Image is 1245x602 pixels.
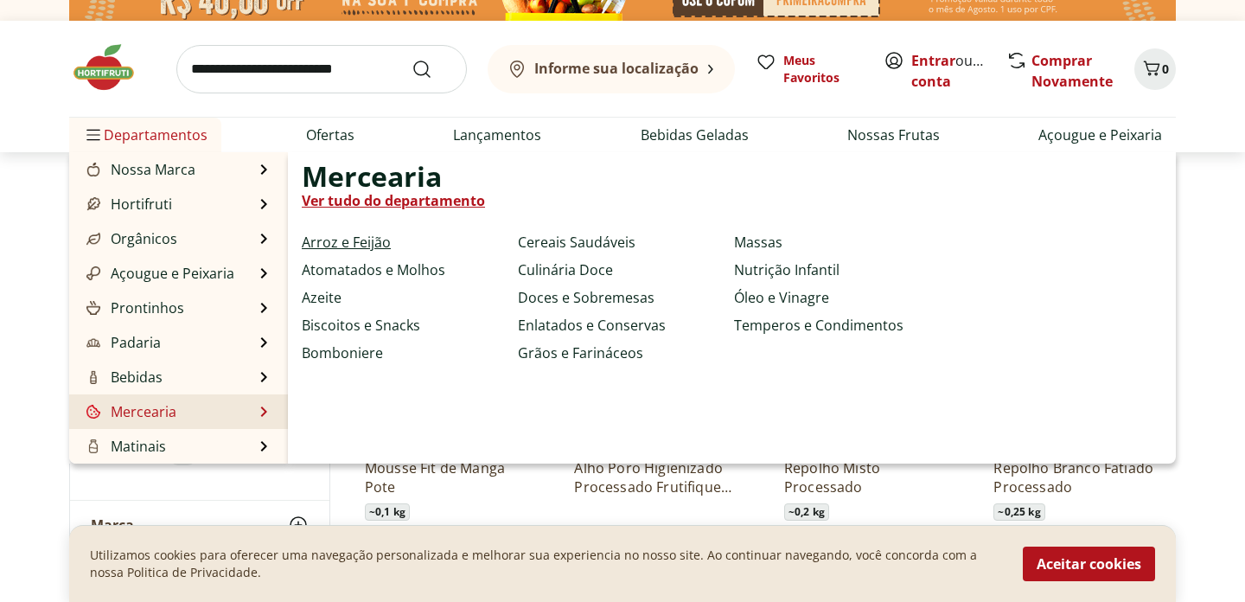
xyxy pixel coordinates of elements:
[993,503,1044,521] span: ~ 0,25 kg
[1134,48,1176,90] button: Carrinho
[734,287,829,308] a: Óleo e Vinagre
[86,197,100,211] img: Hortifruti
[83,401,176,422] a: MerceariaMercearia
[518,232,635,253] a: Cereais Saudáveis
[83,159,195,180] a: Nossa MarcaNossa Marca
[112,448,309,465] label: Saladas
[86,439,100,453] img: Matinais
[518,315,666,336] a: Enlatados e Conservas
[1038,125,1162,145] a: Açougue e Peixaria
[86,405,100,419] img: Mercearia
[86,336,100,349] img: Padaria
[302,232,391,253] a: Arroz e Feijão
[518,287,654,308] a: Doces e Sobremesas
[734,315,903,336] a: Temperos e Condimentos
[91,516,134,534] span: Marca
[83,332,161,353] a: PadariaPadaria
[911,51,1006,91] a: Criar conta
[86,163,100,176] img: Nossa Marca
[783,52,863,86] span: Meus Favoritos
[847,125,940,145] a: Nossas Frutas
[488,45,735,93] button: Informe sua localização
[83,436,166,457] a: MatinaisMatinais
[534,59,699,78] b: Informe sua localização
[83,367,163,387] a: BebidasBebidas
[70,501,329,549] button: Marca
[784,458,948,496] a: Repolho Misto Processado
[83,298,184,318] a: ProntinhosProntinhos
[734,232,782,253] a: Massas
[83,114,104,156] button: Menu
[302,343,383,363] a: Bomboniere
[453,125,541,145] a: Lançamentos
[90,547,1002,581] p: Utilizamos cookies para oferecer uma navegação personalizada e melhorar sua experiencia no nosso ...
[518,343,643,363] a: Grãos e Farináceos
[302,190,485,211] a: Ver tudo do departamento
[756,52,863,86] a: Meus Favoritos
[365,503,410,521] span: ~ 0,1 kg
[412,59,453,80] button: Submit Search
[302,287,342,308] a: Azeite
[641,125,749,145] a: Bebidas Geladas
[911,50,988,92] span: ou
[86,232,100,246] img: Orgânicos
[574,458,738,496] a: Alho Poro Higienizado Processado Frutifique 110g
[86,370,100,384] img: Bebidas
[86,266,100,280] img: Açougue e Peixaria
[306,125,354,145] a: Ofertas
[69,42,156,93] img: Hortifruti
[83,114,207,156] span: Departamentos
[302,166,442,187] span: Mercearia
[302,259,445,280] a: Atomatados e Molhos
[83,460,255,502] a: Frios, Queijos e LaticíniosFrios, Queijos e Laticínios
[734,259,840,280] a: Nutrição Infantil
[518,259,613,280] a: Culinária Doce
[1162,61,1169,77] span: 0
[176,45,467,93] input: search
[365,458,529,496] a: Mousse Fit de Manga Pote
[911,51,955,70] a: Entrar
[83,194,172,215] a: HortifrutiHortifruti
[86,301,100,315] img: Prontinhos
[1031,51,1113,91] a: Comprar Novamente
[993,458,1158,496] a: Repolho Branco Fatiado Processado
[784,503,829,521] span: ~ 0,2 kg
[83,263,234,284] a: Açougue e PeixariaAçougue e Peixaria
[302,315,420,336] a: Biscoitos e Snacks
[83,228,177,249] a: OrgânicosOrgânicos
[1023,547,1155,581] button: Aceitar cookies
